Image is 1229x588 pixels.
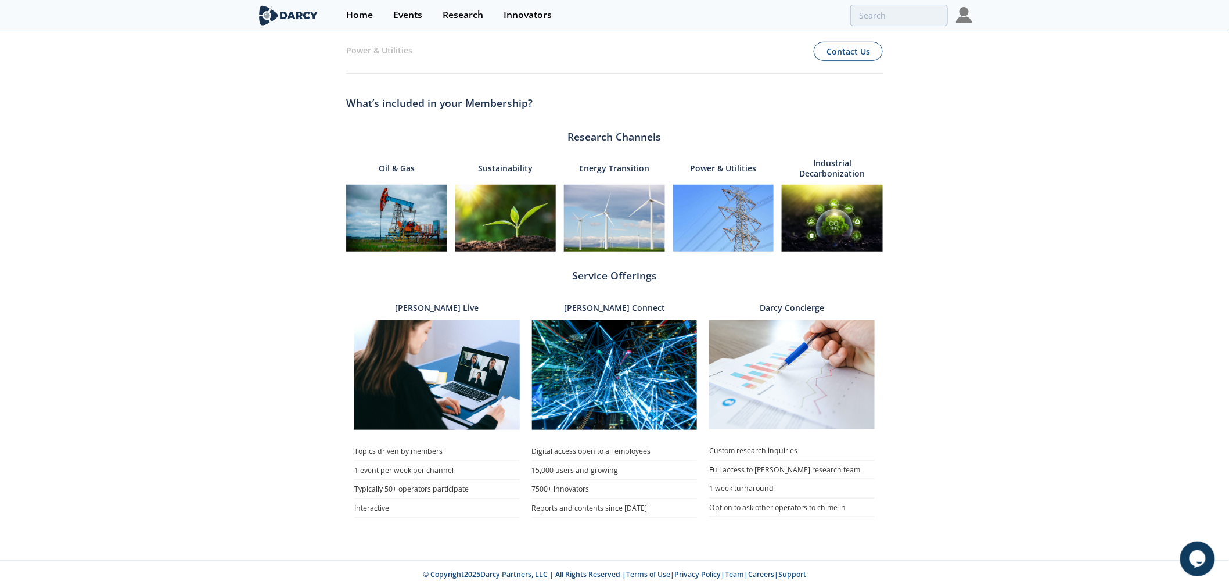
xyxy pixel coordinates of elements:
[814,42,883,62] button: Contact Us
[748,569,774,579] a: Careers
[393,10,422,20] div: Events
[257,5,320,26] img: logo-wide.svg
[760,303,824,313] p: Darcy Concierge
[395,303,479,313] p: [PERSON_NAME] Live
[532,479,698,499] li: 7500+ innovators
[346,268,883,283] div: Service Offerings
[850,5,948,26] input: Advanced Search
[185,569,1044,580] p: © Copyright 2025 Darcy Partners, LLC | All Rights Reserved | | | | |
[782,156,883,181] p: Industrial Decarbonization
[346,90,883,117] div: What’s included in your Membership?
[478,156,533,181] p: Sustainability
[354,442,520,461] li: Topics driven by members
[346,129,883,144] div: Research Channels
[564,303,665,313] p: [PERSON_NAME] Connect
[956,7,972,23] img: Profile
[532,461,698,480] li: 15,000 users and growing
[532,320,698,431] img: connect-8d431ec54df3a5dd744a4bcccedeb8a0.jpg
[504,10,552,20] div: Innovators
[379,156,415,181] p: Oil & Gas
[532,442,698,461] li: Digital access open to all employees
[346,10,373,20] div: Home
[354,479,520,499] li: Typically 50+ operators participate
[564,185,665,252] img: energy-e11202bc638c76e8d54b5a3ddfa9579d.jpg
[354,320,520,431] img: live-17253cde4cdabfb05c4a20972cc3b2f9.jpg
[673,185,774,252] img: power-0245a545bc4df729e8541453bebf1337.jpg
[346,44,614,59] p: Power & Utilities
[709,460,875,479] li: Full access to [PERSON_NAME] research team
[455,185,556,252] img: sustainability-770903ad21d5b8021506027e77cf2c8d.jpg
[778,569,806,579] a: Support
[674,569,721,579] a: Privacy Policy
[709,479,875,499] li: 1 week turnaround
[626,569,670,579] a: Terms of Use
[579,156,649,181] p: Energy Transition
[691,156,757,181] p: Power & Utilities
[443,10,483,20] div: Research
[1180,542,1217,576] iframe: chat widget
[709,320,875,430] img: concierge-5db4edbf2153b3da9c7aa0fe793e4c1d.jpg
[354,461,520,480] li: 1 event per week per channel
[782,185,883,252] img: industrial-decarbonization-299db23ffd2d26ea53b85058e0ea4a31.jpg
[354,499,520,518] li: Interactive
[532,499,698,518] li: Reports and contents since [DATE]
[725,569,744,579] a: Team
[709,442,875,460] li: Custom research inquiries
[709,499,875,518] li: Option to ask other operators to chime in
[346,185,447,252] img: oilandgas-64dff166b779d667df70ba2f03b7bb17.jpg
